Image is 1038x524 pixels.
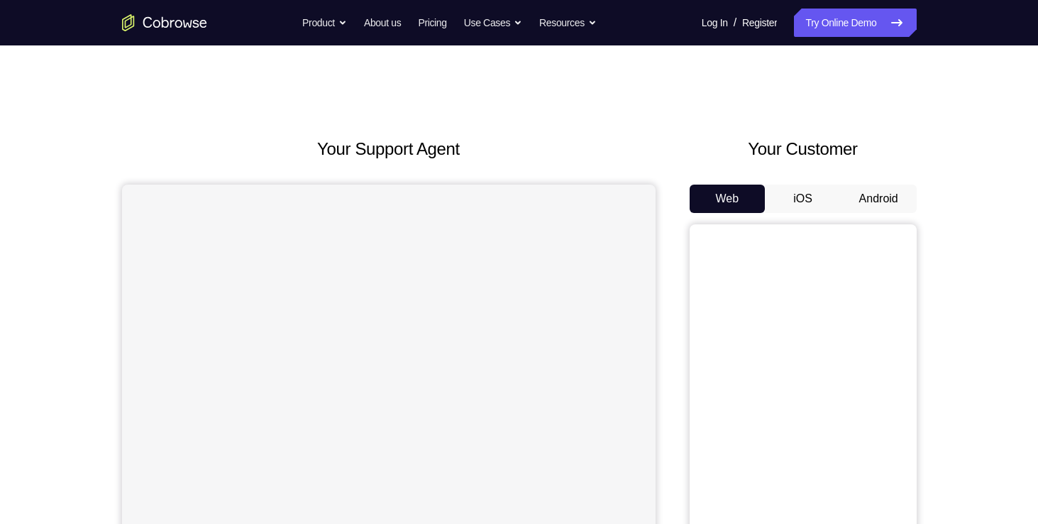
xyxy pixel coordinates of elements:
a: Register [742,9,777,37]
span: / [734,14,736,31]
h2: Your Support Agent [122,136,656,162]
button: Use Cases [464,9,522,37]
a: Pricing [418,9,446,37]
a: Log In [702,9,728,37]
button: Product [302,9,347,37]
a: Try Online Demo [794,9,916,37]
button: Resources [539,9,597,37]
button: Web [690,185,766,213]
button: iOS [765,185,841,213]
a: Go to the home page [122,14,207,31]
h2: Your Customer [690,136,917,162]
a: About us [364,9,401,37]
button: Android [841,185,917,213]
